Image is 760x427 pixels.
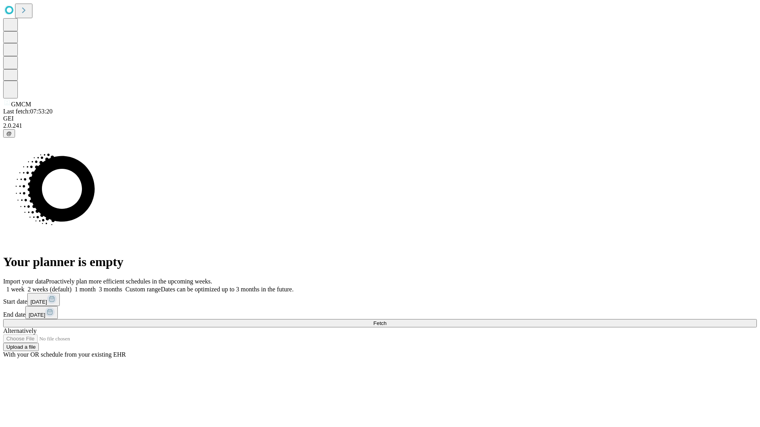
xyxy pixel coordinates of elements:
[27,293,60,306] button: [DATE]
[25,306,58,319] button: [DATE]
[6,286,25,293] span: 1 week
[30,299,47,305] span: [DATE]
[3,129,15,138] button: @
[6,130,12,136] span: @
[3,343,39,351] button: Upload a file
[125,286,161,293] span: Custom range
[3,319,757,327] button: Fetch
[3,115,757,122] div: GEI
[46,278,212,285] span: Proactively plan more efficient schedules in the upcoming weeks.
[3,306,757,319] div: End date
[3,327,36,334] span: Alternatively
[28,312,45,318] span: [DATE]
[3,122,757,129] div: 2.0.241
[3,278,46,285] span: Import your data
[3,293,757,306] div: Start date
[28,286,72,293] span: 2 weeks (default)
[3,351,126,358] span: With your OR schedule from your existing EHR
[99,286,122,293] span: 3 months
[11,101,31,108] span: GMCM
[373,320,386,326] span: Fetch
[75,286,96,293] span: 1 month
[161,286,293,293] span: Dates can be optimized up to 3 months in the future.
[3,255,757,269] h1: Your planner is empty
[3,108,53,115] span: Last fetch: 07:53:20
